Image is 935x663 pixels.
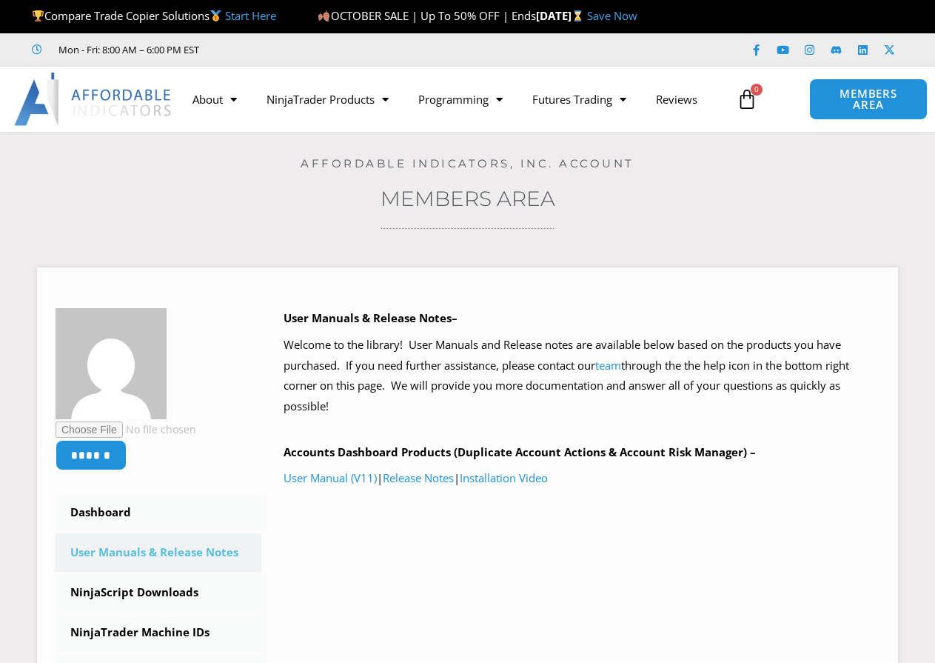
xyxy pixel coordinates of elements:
b: Accounts Dashboard Products (Duplicate Account Actions & Account Risk Manager) – [284,444,756,459]
a: NinjaScript Downloads [56,573,261,612]
p: | | [284,468,879,489]
a: team [595,358,621,373]
img: 🏆 [33,10,44,21]
span: 0 [751,84,763,96]
p: Welcome to the library! User Manuals and Release notes are available below based on the products ... [284,335,879,417]
span: Mon - Fri: 8:00 AM – 6:00 PM EST [55,41,199,59]
a: Affordable Indicators, Inc. Account [301,156,634,170]
a: NinjaTrader Products [252,82,403,116]
a: Programming [403,82,517,116]
strong: [DATE] [536,8,587,23]
a: Release Notes [383,470,454,485]
iframe: Customer reviews powered by Trustpilot [220,42,442,57]
a: NinjaTrader Machine IDs [56,613,261,652]
b: User Manuals & Release Notes– [284,310,458,325]
a: User Manual (V11) [284,470,377,485]
a: Save Now [587,8,637,23]
img: 🍂 [318,10,329,21]
a: Members Area [381,186,555,211]
img: b07b50b0916f1dc079b11a340a9d163ad42f66c40946a2b741b93dde4983f9f2 [56,308,167,419]
a: Reviews [641,82,712,116]
span: MEMBERS AREA [825,88,911,110]
a: Dashboard [56,493,261,532]
a: MEMBERS AREA [809,79,927,120]
img: LogoAI | Affordable Indicators – NinjaTrader [14,73,173,126]
span: OCTOBER SALE | Up To 50% OFF | Ends [318,8,535,23]
a: Futures Trading [517,82,641,116]
img: ⌛ [572,10,583,21]
img: 🥇 [210,10,221,21]
a: 0 [714,78,780,121]
a: User Manuals & Release Notes [56,533,261,572]
nav: Menu [178,82,729,116]
a: About [178,82,252,116]
a: Start Here [225,8,276,23]
span: Compare Trade Copier Solutions [32,8,276,23]
a: Installation Video [460,470,548,485]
